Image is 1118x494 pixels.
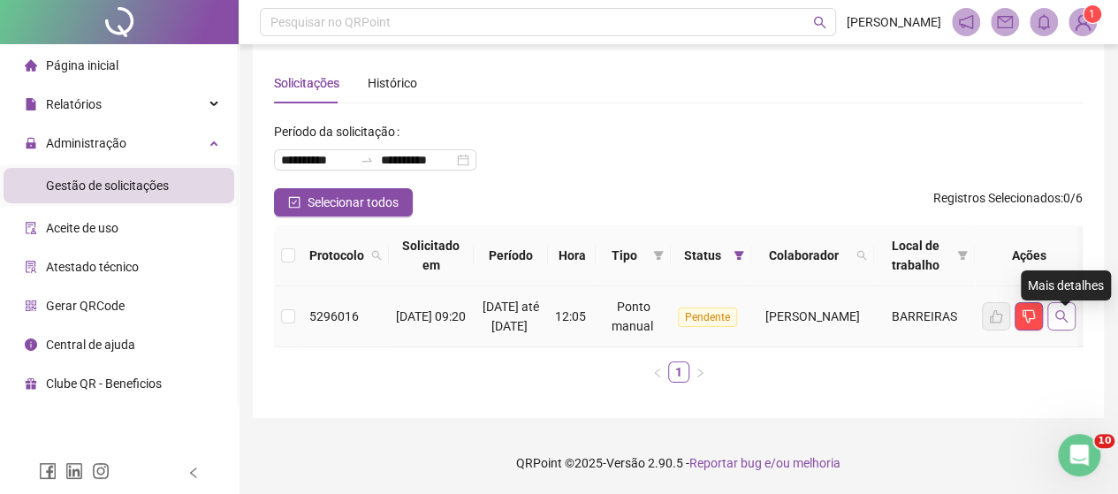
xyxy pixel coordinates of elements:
[957,250,968,261] span: filter
[555,309,586,323] span: 12:05
[483,300,539,333] span: [DATE] até [DATE]
[46,179,169,193] span: Gestão de solicitações
[308,193,399,212] span: Selecionar todos
[1021,270,1111,300] div: Mais detalhes
[689,361,711,383] button: right
[958,14,974,30] span: notification
[25,338,37,351] span: info-circle
[853,242,871,269] span: search
[46,221,118,235] span: Aceite de uso
[652,368,663,378] span: left
[65,462,83,480] span: linkedin
[309,246,364,265] span: Protocolo
[1069,9,1096,35] img: 72411
[288,196,300,209] span: check-square
[274,188,413,217] button: Selecionar todos
[25,222,37,234] span: audit
[25,98,37,110] span: file
[360,153,374,167] span: swap-right
[25,261,37,273] span: solution
[647,361,668,383] button: left
[689,456,840,470] span: Reportar bug e/ou melhoria
[982,246,1076,265] div: Ações
[25,137,37,149] span: lock
[758,246,849,265] span: Colaborador
[371,250,382,261] span: search
[548,225,596,286] th: Hora
[1022,309,1036,323] span: dislike
[813,16,826,29] span: search
[46,338,135,352] span: Central de ajuda
[603,246,646,265] span: Tipo
[730,242,748,269] span: filter
[39,462,57,480] span: facebook
[1058,434,1100,476] iframe: Intercom live chat
[396,309,466,323] span: [DATE] 09:20
[668,361,689,383] li: 1
[274,118,407,146] label: Período da solicitação
[734,250,744,261] span: filter
[25,59,37,72] span: home
[309,309,359,323] span: 5296016
[46,58,118,72] span: Página inicial
[187,467,200,479] span: left
[847,12,941,32] span: [PERSON_NAME]
[46,299,125,313] span: Gerar QRCode
[933,191,1061,205] span: Registros Selecionados
[239,432,1118,494] footer: QRPoint © 2025 - 2.90.5 -
[1036,14,1052,30] span: bell
[678,308,737,327] span: Pendente
[606,456,645,470] span: Versão
[678,246,726,265] span: Status
[669,362,688,382] a: 1
[997,14,1013,30] span: mail
[46,97,102,111] span: Relatórios
[881,236,950,275] span: Local de trabalho
[1094,434,1114,448] span: 10
[695,368,705,378] span: right
[46,260,139,274] span: Atestado técnico
[933,188,1083,217] span: : 0 / 6
[274,73,339,93] div: Solicitações
[46,136,126,150] span: Administração
[954,232,971,278] span: filter
[856,250,867,261] span: search
[25,300,37,312] span: qrcode
[765,309,860,323] span: [PERSON_NAME]
[46,376,162,391] span: Clube QR - Beneficios
[653,250,664,261] span: filter
[1089,8,1095,20] span: 1
[25,377,37,390] span: gift
[650,242,667,269] span: filter
[689,361,711,383] li: Próxima página
[474,225,549,286] th: Período
[368,242,385,269] span: search
[360,153,374,167] span: to
[647,361,668,383] li: Página anterior
[368,73,417,93] div: Histórico
[874,286,975,347] td: BARREIRAS
[1084,5,1101,23] sup: Atualize o seu contato no menu Meus Dados
[1054,309,1069,323] span: search
[389,225,474,286] th: Solicitado em
[612,300,653,333] span: Ponto manual
[92,462,110,480] span: instagram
